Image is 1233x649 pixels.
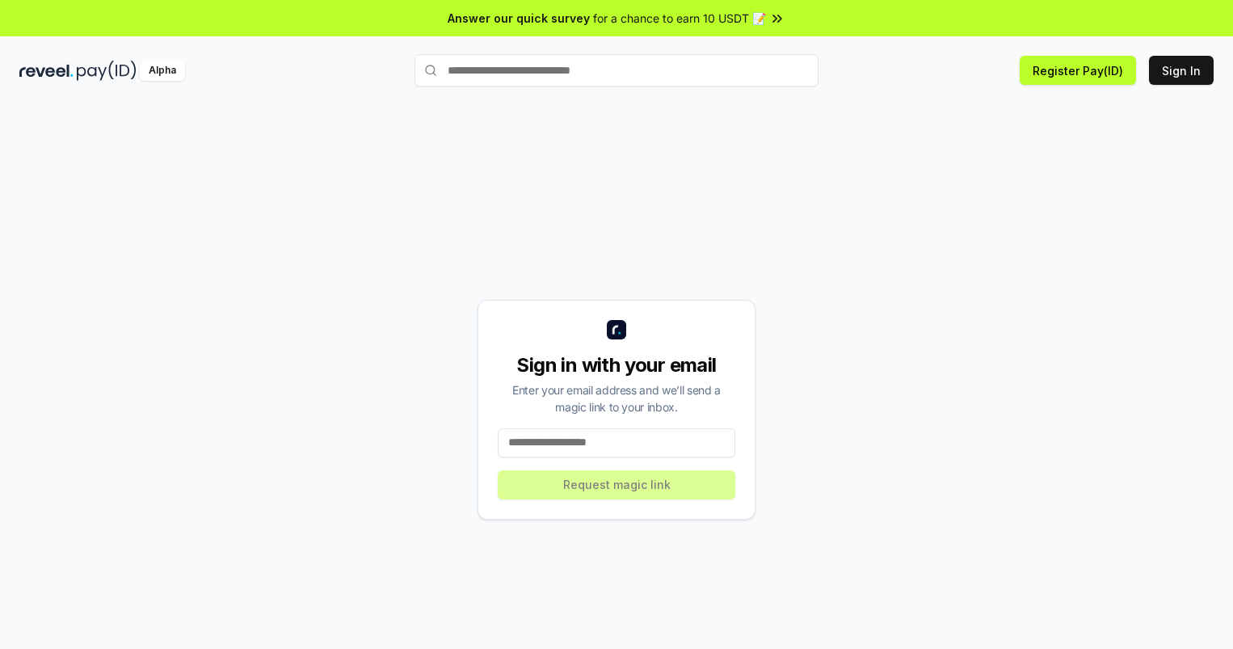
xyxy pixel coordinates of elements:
div: Sign in with your email [498,352,735,378]
span: for a chance to earn 10 USDT 📝 [593,10,766,27]
span: Answer our quick survey [448,10,590,27]
img: reveel_dark [19,61,74,81]
div: Enter your email address and we’ll send a magic link to your inbox. [498,381,735,415]
div: Alpha [140,61,185,81]
button: Sign In [1149,56,1214,85]
img: logo_small [607,320,626,339]
button: Register Pay(ID) [1020,56,1136,85]
img: pay_id [77,61,137,81]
